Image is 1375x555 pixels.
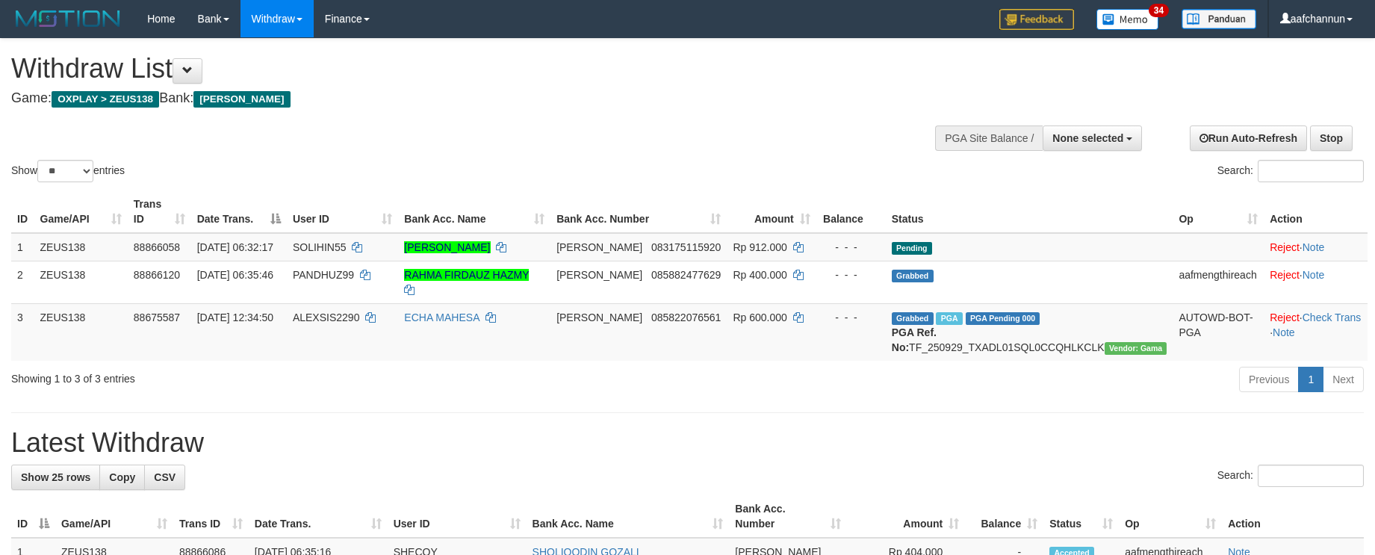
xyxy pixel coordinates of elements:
[1323,367,1364,392] a: Next
[52,91,159,108] span: OXPLAY > ZEUS138
[11,233,34,261] td: 1
[966,312,1040,325] span: PGA Pending
[1303,269,1325,281] a: Note
[1310,125,1353,151] a: Stop
[249,495,388,538] th: Date Trans.: activate to sort column ascending
[550,190,727,233] th: Bank Acc. Number: activate to sort column ascending
[1043,495,1119,538] th: Status: activate to sort column ascending
[1239,367,1299,392] a: Previous
[1264,233,1368,261] td: ·
[936,312,962,325] span: Marked by aafpengsreynich
[197,311,273,323] span: [DATE] 12:34:50
[55,495,173,538] th: Game/API: activate to sort column ascending
[1222,495,1364,538] th: Action
[965,495,1043,538] th: Balance: activate to sort column ascending
[727,190,816,233] th: Amount: activate to sort column ascending
[822,310,880,325] div: - - -
[287,190,398,233] th: User ID: activate to sort column ascending
[99,465,145,490] a: Copy
[34,190,128,233] th: Game/API: activate to sort column ascending
[134,241,180,253] span: 88866058
[1119,495,1222,538] th: Op: activate to sort column ascending
[822,267,880,282] div: - - -
[1217,160,1364,182] label: Search:
[733,241,786,253] span: Rp 912.000
[173,495,249,538] th: Trans ID: activate to sort column ascending
[197,241,273,253] span: [DATE] 06:32:17
[34,303,128,361] td: ZEUS138
[892,270,934,282] span: Grabbed
[293,241,347,253] span: SOLIHIN55
[134,269,180,281] span: 88866120
[1043,125,1142,151] button: None selected
[11,365,562,386] div: Showing 1 to 3 of 3 entries
[1052,132,1123,144] span: None selected
[999,9,1074,30] img: Feedback.jpg
[935,125,1043,151] div: PGA Site Balance /
[1182,9,1256,29] img: panduan.png
[11,495,55,538] th: ID: activate to sort column descending
[1298,367,1323,392] a: 1
[556,241,642,253] span: [PERSON_NAME]
[1173,190,1264,233] th: Op: activate to sort column ascending
[822,240,880,255] div: - - -
[556,311,642,323] span: [PERSON_NAME]
[154,471,176,483] span: CSV
[886,303,1173,361] td: TF_250929_TXADL01SQL0CCQHLKCLK
[1258,465,1364,487] input: Search:
[34,261,128,303] td: ZEUS138
[11,428,1364,458] h1: Latest Withdraw
[128,190,191,233] th: Trans ID: activate to sort column ascending
[11,190,34,233] th: ID
[144,465,185,490] a: CSV
[729,495,847,538] th: Bank Acc. Number: activate to sort column ascending
[1264,261,1368,303] td: ·
[892,312,934,325] span: Grabbed
[733,269,786,281] span: Rp 400.000
[34,233,128,261] td: ZEUS138
[398,190,550,233] th: Bank Acc. Name: activate to sort column ascending
[109,471,135,483] span: Copy
[11,54,901,84] h1: Withdraw List
[733,311,786,323] span: Rp 600.000
[293,269,354,281] span: PANDHUZ99
[1173,303,1264,361] td: AUTOWD-BOT-PGA
[404,241,490,253] a: [PERSON_NAME]
[404,311,479,323] a: ECHA MAHESA
[651,311,721,323] span: Copy 085822076561 to clipboard
[134,311,180,323] span: 88675587
[404,269,529,281] a: RAHMA FIRDAUZ HAZMY
[1096,9,1159,30] img: Button%20Memo.svg
[1270,241,1300,253] a: Reject
[527,495,730,538] th: Bank Acc. Name: activate to sort column ascending
[1105,342,1167,355] span: Vendor URL: https://trx31.1velocity.biz
[651,269,721,281] span: Copy 085882477629 to clipboard
[1273,326,1295,338] a: Note
[11,303,34,361] td: 3
[388,495,527,538] th: User ID: activate to sort column ascending
[11,465,100,490] a: Show 25 rows
[293,311,360,323] span: ALEXSIS2290
[1270,311,1300,323] a: Reject
[816,190,886,233] th: Balance
[1173,261,1264,303] td: aafmengthireach
[1149,4,1169,17] span: 34
[11,91,901,106] h4: Game: Bank:
[847,495,965,538] th: Amount: activate to sort column ascending
[892,326,937,353] b: PGA Ref. No:
[651,241,721,253] span: Copy 083175115920 to clipboard
[1217,465,1364,487] label: Search:
[556,269,642,281] span: [PERSON_NAME]
[1303,241,1325,253] a: Note
[1270,269,1300,281] a: Reject
[193,91,290,108] span: [PERSON_NAME]
[886,190,1173,233] th: Status
[1264,303,1368,361] td: · ·
[892,242,932,255] span: Pending
[197,269,273,281] span: [DATE] 06:35:46
[37,160,93,182] select: Showentries
[11,160,125,182] label: Show entries
[1258,160,1364,182] input: Search:
[11,261,34,303] td: 2
[191,190,287,233] th: Date Trans.: activate to sort column descending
